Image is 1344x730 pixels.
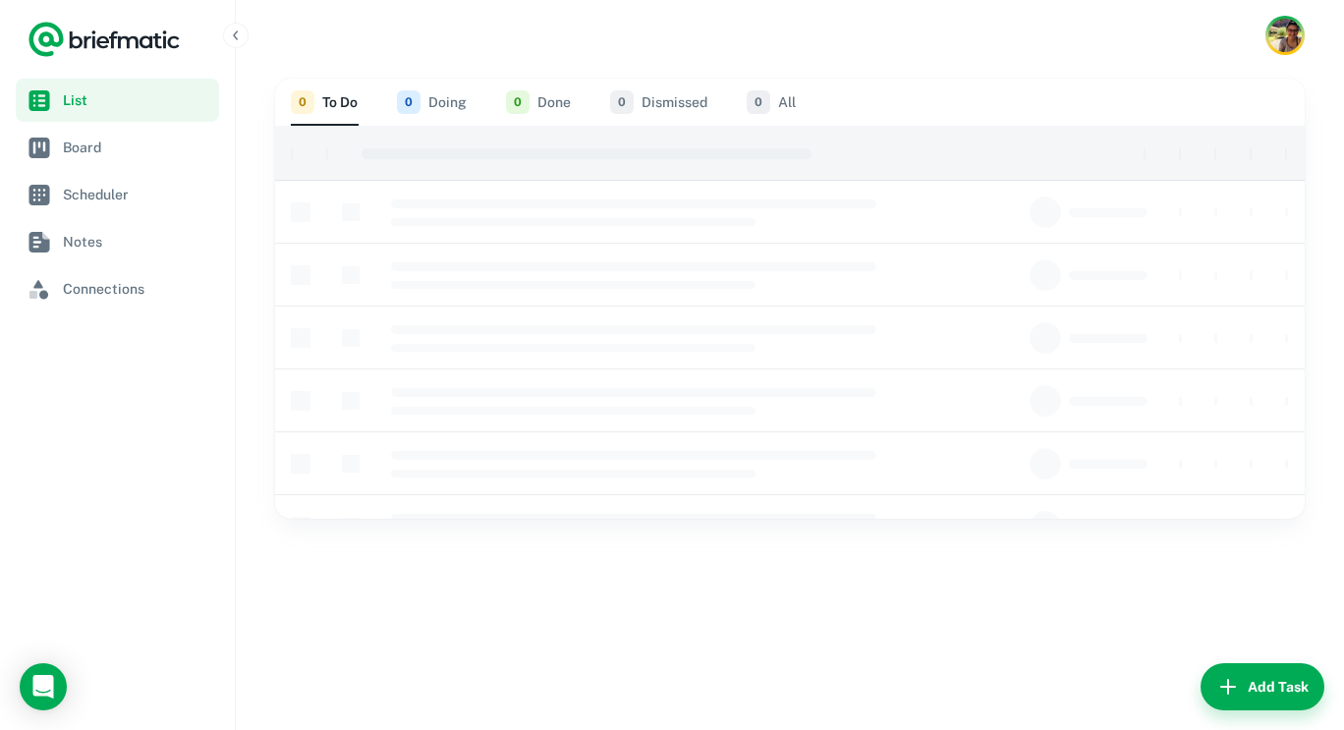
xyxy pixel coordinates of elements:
[1265,16,1305,55] button: Account button
[16,267,219,310] a: Connections
[28,20,181,59] a: Logo
[506,79,571,126] button: Done
[397,90,420,114] span: 0
[1201,663,1324,710] button: Add Task
[747,90,770,114] span: 0
[63,278,211,300] span: Connections
[63,137,211,158] span: Board
[506,90,530,114] span: 0
[16,220,219,263] a: Notes
[291,90,314,114] span: 0
[63,184,211,205] span: Scheduler
[397,79,467,126] button: Doing
[610,90,634,114] span: 0
[16,79,219,122] a: List
[291,79,358,126] button: To Do
[1268,19,1302,52] img: Rachael Bernardino
[16,126,219,169] a: Board
[747,79,796,126] button: All
[63,231,211,253] span: Notes
[16,173,219,216] a: Scheduler
[63,89,211,111] span: List
[610,79,707,126] button: Dismissed
[20,663,67,710] div: Open Intercom Messenger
